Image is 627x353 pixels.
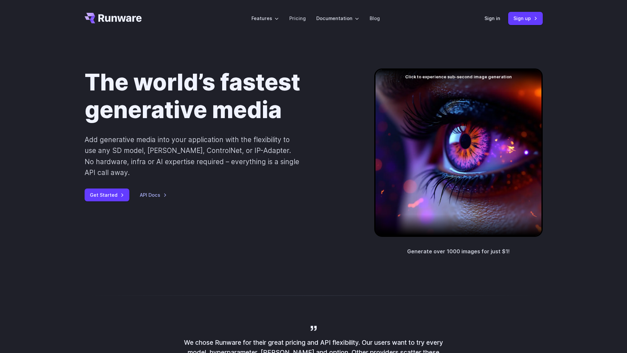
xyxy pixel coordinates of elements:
[484,14,500,22] a: Sign in
[251,14,279,22] label: Features
[85,13,142,23] a: Go to /
[370,14,380,22] a: Blog
[316,14,359,22] label: Documentation
[85,189,129,201] a: Get Started
[85,134,300,178] p: Add generative media into your application with the flexibility to use any SD model, [PERSON_NAME...
[85,68,353,124] h1: The world’s fastest generative media
[508,12,543,25] a: Sign up
[289,14,306,22] a: Pricing
[140,191,167,199] a: API Docs
[407,247,510,256] p: Generate over 1000 images for just $1!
